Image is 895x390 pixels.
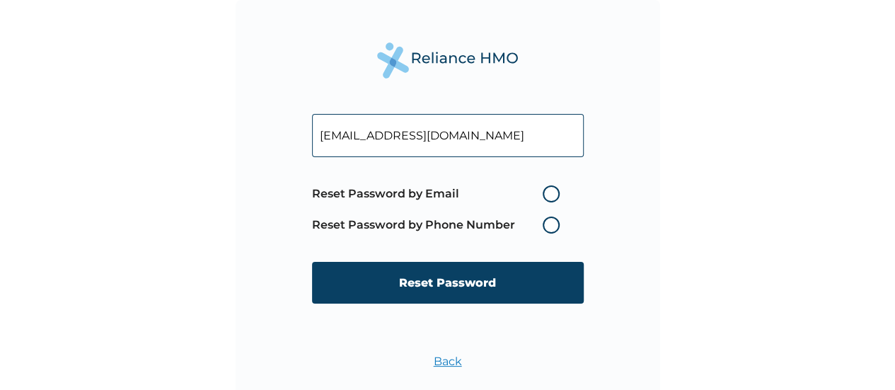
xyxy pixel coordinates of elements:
[312,114,584,157] input: Your Enrollee ID or Email Address
[312,178,567,241] span: Password reset method
[312,185,567,202] label: Reset Password by Email
[312,262,584,304] input: Reset Password
[434,355,462,368] a: Back
[312,217,567,234] label: Reset Password by Phone Number
[377,42,519,79] img: Reliance Health's Logo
